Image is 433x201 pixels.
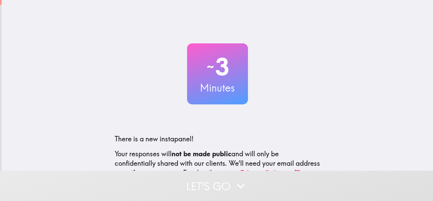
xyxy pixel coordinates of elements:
span: ~ [206,57,215,77]
b: not be made public [172,149,231,158]
a: Terms [296,168,315,177]
span: There is a new instapanel! [115,135,193,143]
h3: Minutes [187,81,248,95]
p: Your responses will and will only be confidentially shared with our clients. We'll need your emai... [115,149,320,178]
h2: 3 [187,53,248,81]
a: Privacy Policy [240,168,284,177]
